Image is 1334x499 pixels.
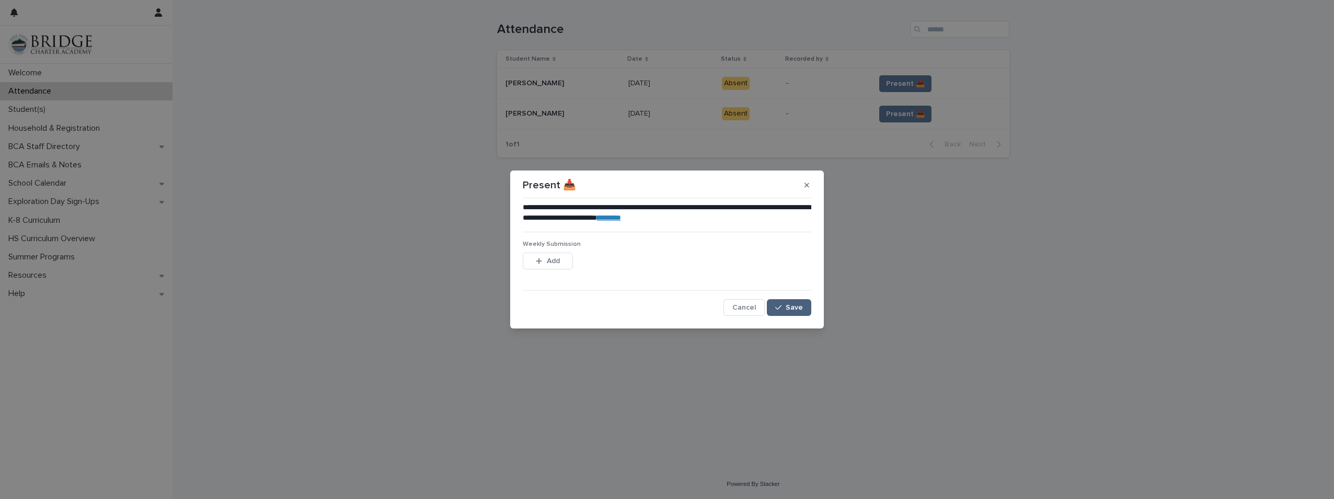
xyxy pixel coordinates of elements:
[732,304,756,311] span: Cancel
[523,241,581,247] span: Weekly Submission
[767,299,811,316] button: Save
[523,179,576,191] p: Present 📥
[523,253,573,269] button: Add
[723,299,765,316] button: Cancel
[547,257,560,265] span: Add
[786,304,803,311] span: Save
